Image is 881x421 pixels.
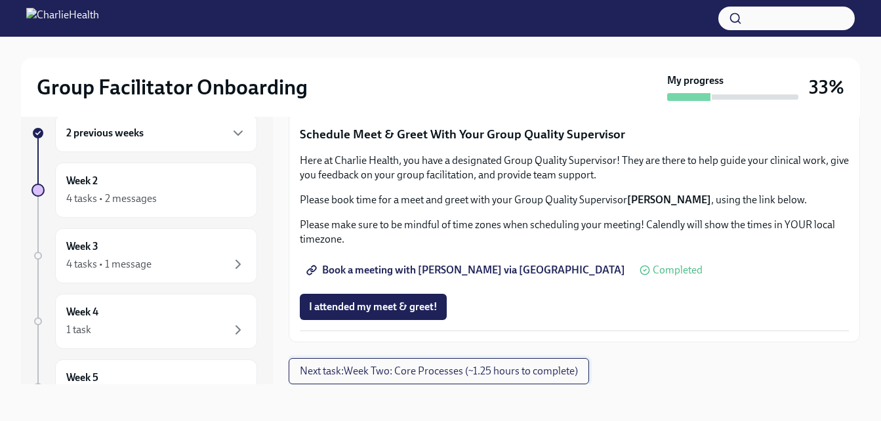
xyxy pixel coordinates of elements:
[300,294,447,320] button: I attended my meet & greet!
[300,153,849,182] p: Here at Charlie Health, you have a designated Group Quality Supervisor! They are there to help gu...
[66,257,152,271] div: 4 tasks • 1 message
[31,359,257,414] a: Week 5
[66,323,91,337] div: 1 task
[667,73,724,88] strong: My progress
[300,193,849,207] p: Please book time for a meet and greet with your Group Quality Supervisor , using the link below.
[26,8,99,29] img: CharlieHealth
[653,265,703,275] span: Completed
[809,75,844,99] h3: 33%
[31,294,257,349] a: Week 41 task
[300,365,578,378] span: Next task : Week Two: Core Processes (~1.25 hours to complete)
[37,74,308,100] h2: Group Facilitator Onboarding
[309,264,625,277] span: Book a meeting with [PERSON_NAME] via [GEOGRAPHIC_DATA]
[66,126,144,140] h6: 2 previous weeks
[300,126,849,143] p: Schedule Meet & Greet With Your Group Quality Supervisor
[300,218,849,247] p: Please make sure to be mindful of time zones when scheduling your meeting! Calendly will show the...
[66,371,98,385] h6: Week 5
[31,163,257,218] a: Week 24 tasks • 2 messages
[66,191,157,206] div: 4 tasks • 2 messages
[55,114,257,152] div: 2 previous weeks
[289,358,589,384] button: Next task:Week Two: Core Processes (~1.25 hours to complete)
[66,305,98,319] h6: Week 4
[31,228,257,283] a: Week 34 tasks • 1 message
[309,300,438,313] span: I attended my meet & greet!
[66,174,98,188] h6: Week 2
[627,193,711,206] strong: [PERSON_NAME]
[300,257,634,283] a: Book a meeting with [PERSON_NAME] via [GEOGRAPHIC_DATA]
[66,239,98,254] h6: Week 3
